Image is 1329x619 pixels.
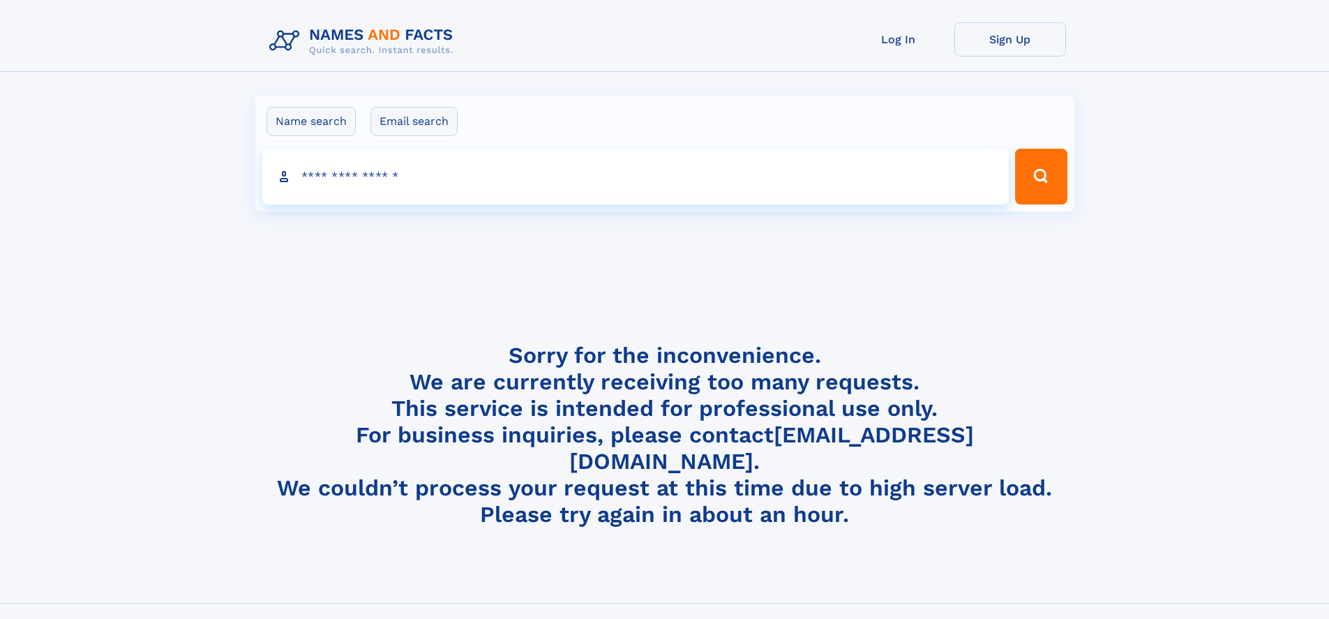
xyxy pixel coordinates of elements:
[569,422,974,475] a: [EMAIL_ADDRESS][DOMAIN_NAME]
[843,22,954,57] a: Log In
[954,22,1066,57] a: Sign Up
[262,149,1009,204] input: search input
[264,22,465,60] img: Logo Names and Facts
[264,342,1066,528] h4: Sorry for the inconvenience. We are currently receiving too many requests. This service is intend...
[1015,149,1067,204] button: Search Button
[370,107,458,136] label: Email search
[266,107,356,136] label: Name search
